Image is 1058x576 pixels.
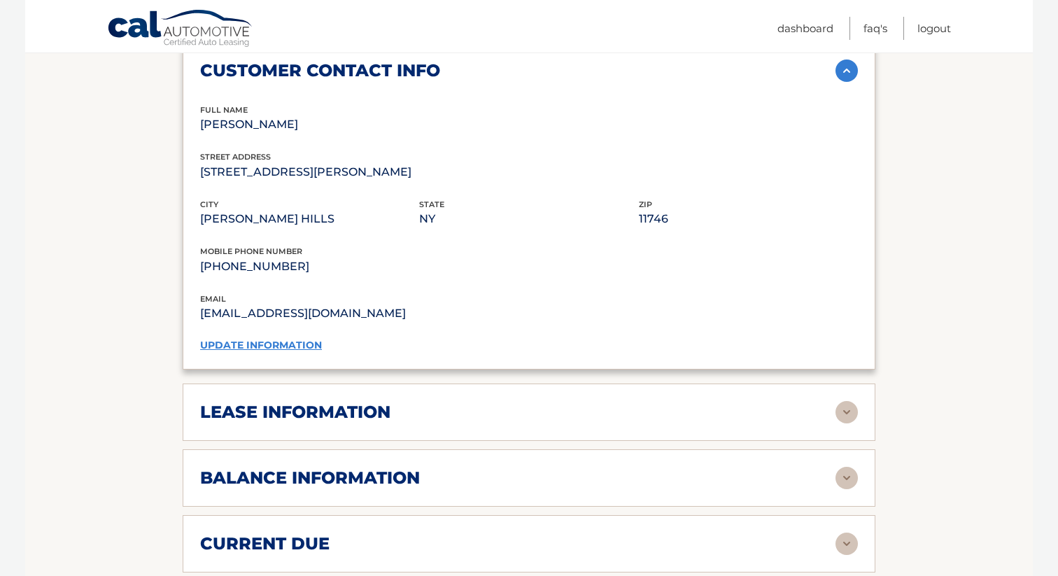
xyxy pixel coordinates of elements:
[200,209,419,229] p: [PERSON_NAME] HILLS
[200,246,302,256] span: mobile phone number
[200,60,440,81] h2: customer contact info
[200,294,226,304] span: email
[200,152,271,162] span: street address
[200,162,419,182] p: [STREET_ADDRESS][PERSON_NAME]
[835,533,858,555] img: accordion-rest.svg
[863,17,887,40] a: FAQ's
[639,209,858,229] p: 11746
[107,9,254,50] a: Cal Automotive
[835,59,858,82] img: accordion-active.svg
[200,257,858,276] p: [PHONE_NUMBER]
[639,199,652,209] span: zip
[835,467,858,489] img: accordion-rest.svg
[200,304,529,323] p: [EMAIL_ADDRESS][DOMAIN_NAME]
[200,468,420,489] h2: balance information
[917,17,951,40] a: Logout
[419,199,444,209] span: state
[777,17,833,40] a: Dashboard
[200,339,322,351] a: update information
[419,209,638,229] p: NY
[835,401,858,423] img: accordion-rest.svg
[200,115,419,134] p: [PERSON_NAME]
[200,105,248,115] span: full name
[200,199,218,209] span: city
[200,533,330,554] h2: current due
[200,402,390,423] h2: lease information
